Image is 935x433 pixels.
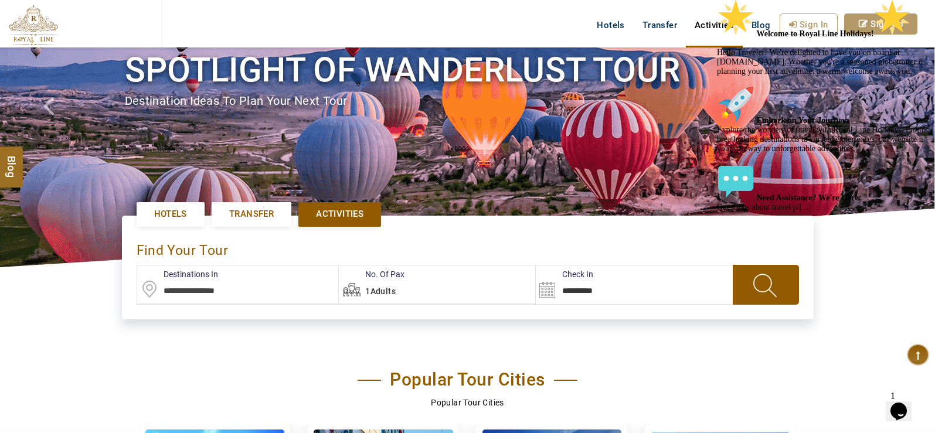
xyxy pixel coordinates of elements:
strong: Welcome to Royal Line Holidays! [45,35,199,44]
h2: Popular Tour Cities [358,369,577,390]
strong: Embark on Your Journey: [45,122,137,131]
span: Activities [316,208,363,220]
div: 🌟 Welcome to Royal Line Holidays!🌟Hello Traveler! We're delighted to have you on board at [DOMAIN... [5,5,216,218]
a: Transfer [212,202,291,226]
label: Check In [536,268,593,280]
iframe: chat widget [886,386,923,421]
span: Transfer [229,208,274,220]
img: The Royal Line Holidays [9,5,58,49]
a: Activities [298,202,381,226]
img: :speech_balloon: [5,169,42,206]
span: Blog [4,156,19,166]
span: Hotels [154,208,187,220]
img: :star2: [161,5,199,42]
p: Popular Tour Cities [140,396,796,409]
img: :star2: [5,5,42,42]
span: 1Adults [365,287,396,296]
label: No. Of Pax [339,268,404,280]
a: Activities [686,13,743,37]
a: Hotels [137,202,205,226]
a: Hotels [588,13,633,37]
strong: Need Assistance? We're Here: [45,199,149,208]
label: Destinations In [137,268,218,280]
span: Hello Traveler! We're delighted to have you on board at [DOMAIN_NAME]. Whether you're a seasoned ... [5,35,213,217]
a: Transfer [634,13,686,37]
div: find your Tour [137,230,799,265]
img: :rocket: [5,91,42,129]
